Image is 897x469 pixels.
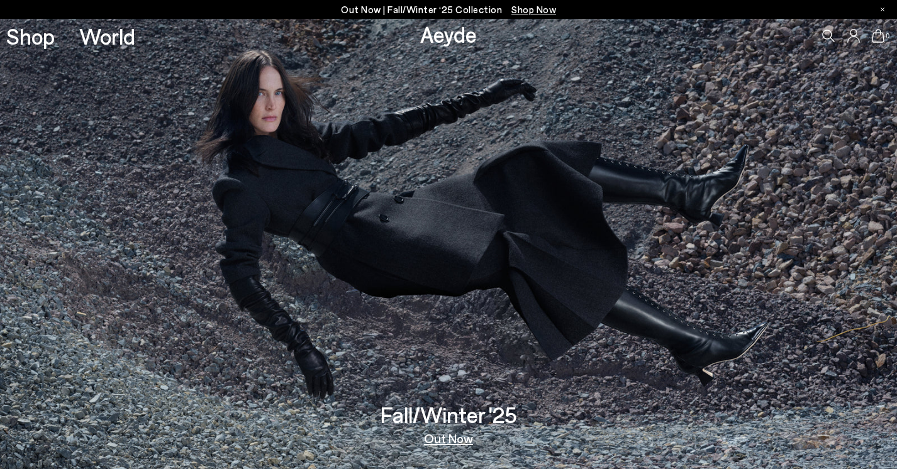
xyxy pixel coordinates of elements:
span: Navigate to /collections/new-in [511,4,556,15]
a: Shop [6,25,55,47]
h3: Fall/Winter '25 [381,404,517,426]
a: 0 [872,29,884,43]
span: 0 [884,33,891,40]
a: World [79,25,135,47]
a: Out Now [424,432,473,444]
p: Out Now | Fall/Winter ‘25 Collection [341,2,556,18]
a: Aeyde [420,21,477,47]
